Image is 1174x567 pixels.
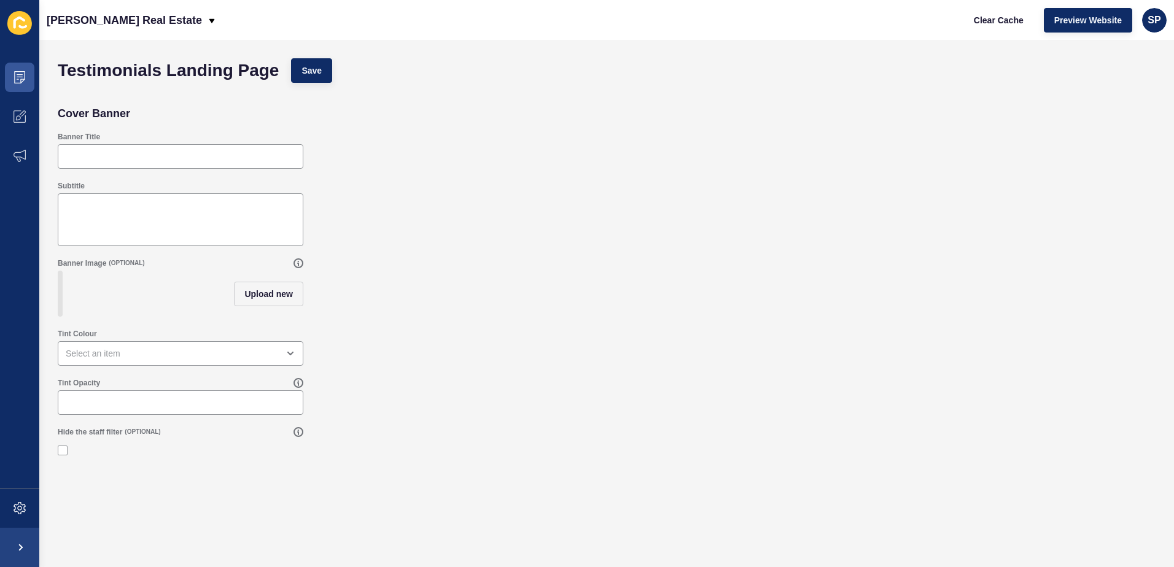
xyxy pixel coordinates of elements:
div: open menu [58,341,303,366]
button: Upload new [234,282,303,306]
span: SP [1148,14,1160,26]
span: Preview Website [1054,14,1122,26]
h1: Testimonials Landing Page [58,64,279,77]
label: Banner Image [58,258,106,268]
span: Upload new [244,288,293,300]
button: Preview Website [1044,8,1132,33]
button: Clear Cache [963,8,1034,33]
label: Banner Title [58,132,100,142]
p: [PERSON_NAME] Real Estate [47,5,202,36]
span: Save [301,64,322,77]
span: Clear Cache [974,14,1024,26]
span: (OPTIONAL) [125,428,160,436]
span: (OPTIONAL) [109,259,144,268]
h2: Cover Banner [58,107,130,120]
label: Tint Opacity [58,378,100,388]
label: Tint Colour [58,329,97,339]
button: Save [291,58,332,83]
label: Subtitle [58,181,85,191]
label: Hide the staff filter [58,427,122,437]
